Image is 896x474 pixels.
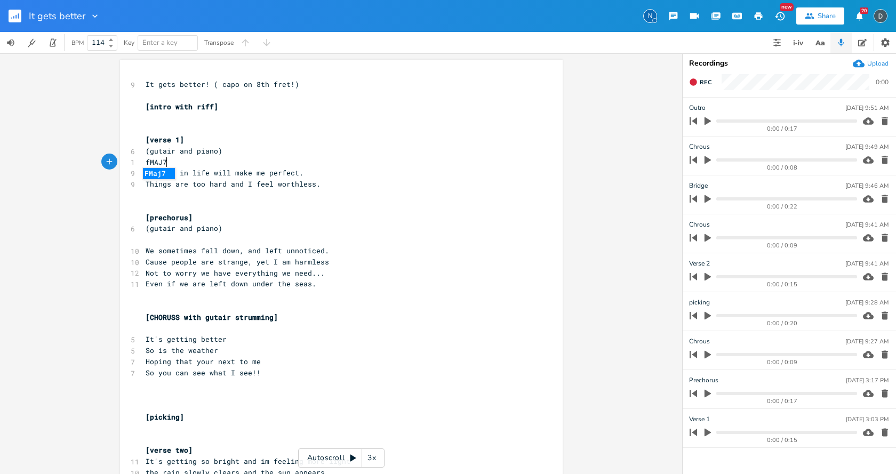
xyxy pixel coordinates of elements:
div: 0:00 / 0:08 [708,165,857,171]
div: New [780,3,794,11]
span: It's getting better [146,334,227,344]
div: [DATE] 9:51 AM [845,105,889,111]
span: fMAJ7 [146,157,167,167]
span: Chrous [689,142,710,152]
div: 0:00 / 0:09 [708,359,857,365]
div: Upload [867,59,889,68]
div: 0:00 / 0:20 [708,320,857,326]
div: [DATE] 3:17 PM [846,377,889,383]
button: New [769,6,790,26]
button: 20 [849,6,870,26]
span: Verse 2 [689,259,710,269]
div: Transpose [204,39,234,46]
span: [prechorus] [146,213,193,222]
div: [DATE] 9:49 AM [845,144,889,150]
button: Share [796,7,844,25]
div: Autoscroll [298,448,385,468]
div: 0:00 / 0:09 [708,243,857,248]
span: Rec [700,78,711,86]
div: 20 [860,7,868,14]
button: Rec [685,74,716,91]
span: So you can see what I see!! [146,368,261,377]
span: Bridge [689,181,708,191]
span: (gutair and piano) [146,146,222,156]
div: [DATE] 9:41 AM [845,261,889,267]
div: [DATE] 3:03 PM [846,416,889,422]
div: 0:00 / 0:22 [708,204,857,210]
div: [DATE] 9:46 AM [845,183,889,189]
div: Key [124,39,134,46]
li: FMaj7 [143,168,175,179]
span: Prechorus [689,375,718,385]
span: So is the weather [146,346,218,355]
div: [DATE] 9:28 AM [845,300,889,306]
span: Hoping that your next to me [146,357,261,366]
span: picking [689,298,710,308]
span: (gutair and piano) [146,223,222,233]
div: NIMELLA THORNTON [643,9,657,23]
span: Chrous [689,220,710,230]
span: Chrous [689,336,710,347]
span: It gets better [29,11,85,21]
span: Cause people are strange, yet I am harmless [146,257,329,267]
img: Dave McNamara [874,9,887,23]
span: [intro with riff] [146,102,218,111]
div: Share [818,11,836,21]
span: [verse 1] [146,135,184,144]
div: 3x [362,448,381,468]
span: Things are too hard and I feel worthless. [146,179,321,189]
div: 0:00 / 0:17 [708,126,857,132]
div: 0:00 / 0:15 [708,437,857,443]
span: Not to worry we have everything we need... [146,268,325,278]
span: It gets better! ( capo on 8th fret!) [146,79,299,89]
div: Recordings [689,60,890,67]
button: Upload [853,58,889,69]
div: BPM [71,40,84,46]
span: We sometimes fall down, and left unnoticed. [146,246,329,255]
span: Verse 1 [689,414,710,424]
span: Enter a key [142,38,178,47]
span: [CHORUSS with gutair strumming] [146,312,278,322]
span: Nothing in life will make me perfect. [146,168,303,178]
span: Outro [689,103,706,113]
div: [DATE] 9:41 AM [845,222,889,228]
span: Even if we are left down under the seas. [146,279,316,288]
span: [picking] [146,412,184,422]
div: 0:00 / 0:17 [708,398,857,404]
div: 0:00 / 0:15 [708,282,857,287]
div: [DATE] 9:27 AM [845,339,889,344]
span: It's getting so bright and im feeling more light [146,456,350,466]
div: 0:00 [876,79,889,85]
span: [verse two] [146,445,193,455]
